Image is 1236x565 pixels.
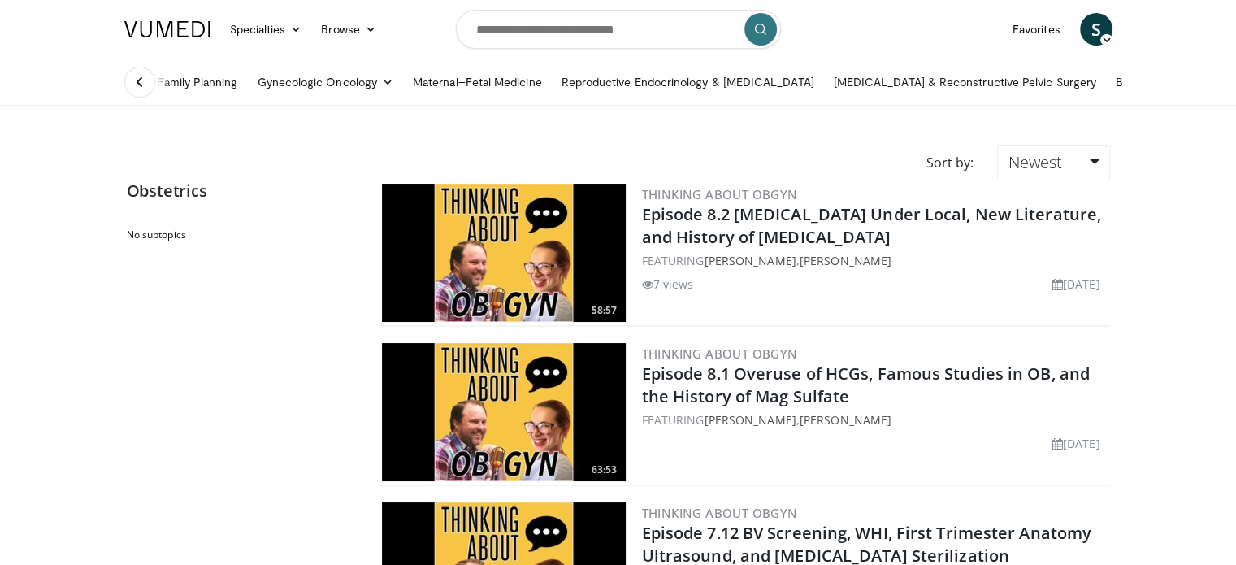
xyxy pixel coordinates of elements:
[642,505,798,521] a: THINKING ABOUT OBGYN
[382,343,626,481] a: 63:53
[382,184,626,322] a: 58:57
[704,412,796,428] a: [PERSON_NAME]
[642,186,798,202] a: THINKING ABOUT OBGYN
[800,253,891,268] a: [PERSON_NAME]
[1080,13,1112,46] a: S
[552,66,824,98] a: Reproductive Endocrinology & [MEDICAL_DATA]
[800,412,891,428] a: [PERSON_NAME]
[642,252,1107,269] div: FEATURING ,
[587,463,622,477] span: 63:53
[642,411,1107,428] div: FEATURING ,
[456,10,781,49] input: Search topics, interventions
[913,145,985,180] div: Sort by:
[824,66,1106,98] a: [MEDICAL_DATA] & Reconstructive Pelvic Surgery
[997,145,1109,180] a: Newest
[382,184,626,322] img: 6354f771-e7ac-411e-9e32-75fa63a40e1f.300x170_q85_crop-smart_upscale.jpg
[1052,276,1100,293] li: [DATE]
[587,303,622,318] span: 58:57
[220,13,312,46] a: Specialties
[642,346,798,362] a: THINKING ABOUT OBGYN
[127,228,350,241] h2: No subtopics
[704,253,796,268] a: [PERSON_NAME]
[642,276,694,293] li: 7 views
[98,66,248,98] a: Complex Family Planning
[403,66,552,98] a: Maternal–Fetal Medicine
[311,13,386,46] a: Browse
[1003,13,1070,46] a: Favorites
[1052,435,1100,452] li: [DATE]
[642,203,1102,248] a: Episode 8.2 [MEDICAL_DATA] Under Local, New Literature, and History of [MEDICAL_DATA]
[248,66,403,98] a: Gynecologic Oncology
[1106,66,1189,98] a: Business
[124,21,210,37] img: VuMedi Logo
[642,363,1090,407] a: Episode 8.1 Overuse of HCGs, Famous Studies in OB, and the History of Mag Sulfate
[127,180,354,202] h2: Obstetrics
[1008,151,1061,173] span: Newest
[382,343,626,481] img: 01bde87b-77ad-4294-9a52-124228f93278.300x170_q85_crop-smart_upscale.jpg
